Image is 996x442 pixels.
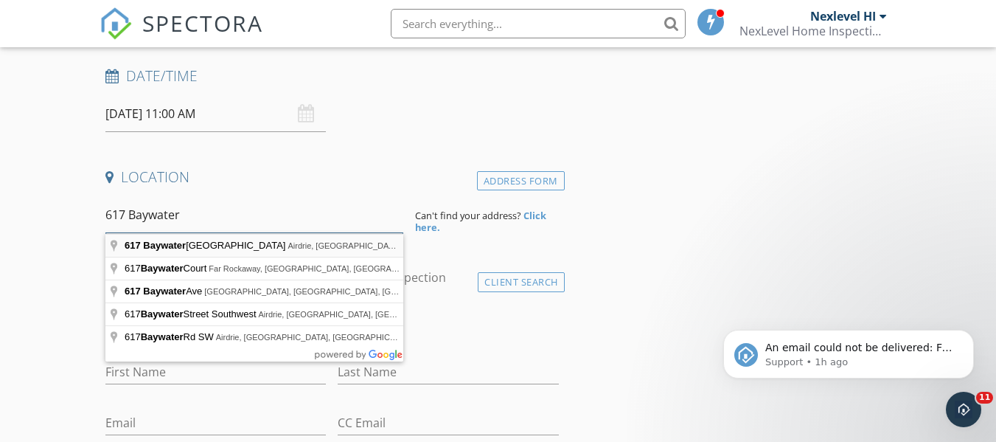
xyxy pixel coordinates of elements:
div: Address Form [477,171,565,191]
span: Baywater [141,263,184,274]
img: The Best Home Inspection Software - Spectora [100,7,132,40]
span: [GEOGRAPHIC_DATA], [GEOGRAPHIC_DATA], [GEOGRAPHIC_DATA] [204,287,467,296]
span: SPECTORA [142,7,263,38]
input: Select date [105,96,326,132]
span: 617 Rd SW [125,331,216,342]
span: Baywater [141,331,184,342]
span: Far Rockaway, [GEOGRAPHIC_DATA], [GEOGRAPHIC_DATA] [209,264,438,273]
span: Can't find your address? [415,209,521,222]
h4: Location [105,168,558,187]
span: Airdrie, [GEOGRAPHIC_DATA], [GEOGRAPHIC_DATA] [216,333,417,342]
iframe: Intercom live chat [946,392,981,427]
span: 11 [976,392,993,404]
h4: Date/Time [105,66,558,86]
span: Ave [125,286,204,297]
span: 617 Street Southwest [125,308,259,320]
div: Client Search [478,272,565,292]
input: Address Search [105,197,403,233]
strong: Click here. [415,209,546,234]
span: 617 Court [125,263,209,274]
span: Airdrie, [GEOGRAPHIC_DATA], [GEOGRAPHIC_DATA] [259,310,460,319]
iframe: Intercom notifications message [701,299,996,402]
div: Nexlevel HI [810,9,876,24]
a: SPECTORA [100,20,263,51]
input: Search everything... [391,9,686,38]
span: Airdrie, [GEOGRAPHIC_DATA], [GEOGRAPHIC_DATA] [288,241,489,250]
span: Baywater [141,308,184,320]
span: 617 [125,240,141,251]
div: NexLevel Home Inspections [739,24,887,38]
span: 617 Baywater [125,286,186,297]
span: [GEOGRAPHIC_DATA] [125,240,288,251]
span: Baywater [143,240,186,251]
